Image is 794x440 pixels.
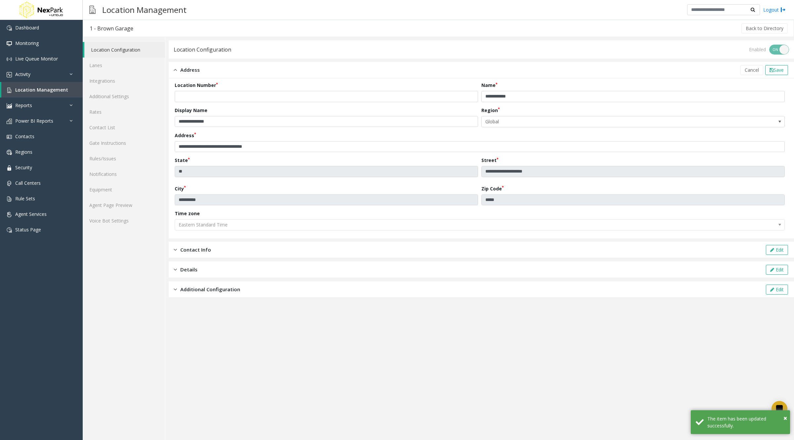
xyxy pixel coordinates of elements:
button: Cancel [740,65,763,75]
a: Additional Settings [83,89,165,104]
span: Rule Sets [15,195,35,202]
button: Edit [766,245,788,255]
label: Display Name [175,107,207,114]
img: 'icon' [7,103,12,108]
span: Cancel [745,67,759,73]
a: Voice Bot Settings [83,213,165,228]
label: Zip Code [481,185,504,192]
span: Contact Info [180,246,211,254]
app-dropdown: The timezone is automatically set based on the address and cannot be edited. [175,221,785,227]
button: Edit [766,285,788,295]
img: 'icon' [7,196,12,202]
img: 'icon' [7,227,12,233]
span: Live Queue Monitor [15,56,58,62]
img: 'icon' [7,181,12,186]
a: Rules/Issues [83,151,165,166]
label: Time zone [175,210,200,217]
label: City [175,185,186,192]
label: Address [175,132,196,139]
span: Dashboard [15,24,39,31]
span: Regions [15,149,32,155]
a: Contact List [83,120,165,135]
img: closed [174,246,177,254]
label: Region [481,107,500,114]
a: Location Configuration [84,42,165,58]
img: pageIcon [89,2,96,18]
span: Call Centers [15,180,41,186]
span: Details [180,266,198,273]
img: closed [174,266,177,273]
img: 'icon' [7,119,12,124]
label: State [175,157,190,164]
div: Enabled [749,46,766,53]
span: Additional Configuration [180,286,240,293]
span: Security [15,164,32,171]
label: Location Number [175,82,218,89]
label: Street [481,157,499,164]
span: Reports [15,102,32,108]
img: 'icon' [7,150,12,155]
img: 'icon' [7,57,12,62]
a: Notifications [83,166,165,182]
img: closed [174,286,177,293]
a: Location Management [1,82,83,98]
img: 'icon' [7,88,12,93]
span: Location Management [15,87,68,93]
span: Power BI Reports [15,118,53,124]
img: 'icon' [7,165,12,171]
span: Status Page [15,226,41,233]
a: Gate Instructions [83,135,165,151]
label: Name [481,82,498,89]
span: Monitoring [15,40,39,46]
span: Global [482,116,724,127]
div: Location Configuration [174,45,231,54]
img: 'icon' [7,25,12,31]
span: Agent Services [15,211,47,217]
img: logout [780,6,786,13]
a: Integrations [83,73,165,89]
span: Contacts [15,133,34,140]
img: 'icon' [7,134,12,140]
span: Address [180,66,200,74]
a: Equipment [83,182,165,197]
img: 'icon' [7,72,12,77]
h3: Location Management [99,2,190,18]
span: Activity [15,71,30,77]
button: Back to Directory [741,23,788,33]
img: 'icon' [7,212,12,217]
button: Save [765,65,788,75]
span: × [783,414,787,422]
div: 1 - Brown Garage [90,24,133,33]
img: 'icon' [7,41,12,46]
span: Save [773,67,784,73]
div: The item has been updated successfully. [707,415,785,429]
a: Agent Page Preview [83,197,165,213]
a: Rates [83,104,165,120]
button: Edit [766,265,788,275]
img: opened [174,66,177,74]
a: Lanes [83,58,165,73]
button: Close [783,413,787,423]
a: Logout [763,6,786,13]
